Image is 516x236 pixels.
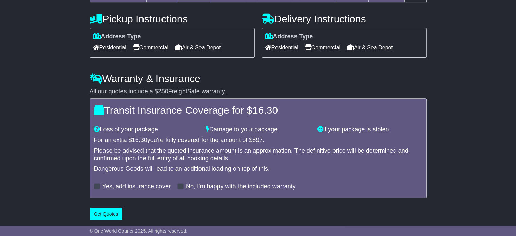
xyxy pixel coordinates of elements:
div: All our quotes include a $ FreightSafe warranty. [90,88,427,95]
h4: Transit Insurance Coverage for $ [94,105,422,116]
div: Damage to your package [202,126,314,133]
div: Please be advised that the quoted insurance amount is an approximation. The definitive price will... [94,147,422,162]
div: If your package is stolen [314,126,425,133]
span: Residential [93,42,126,53]
h4: Pickup Instructions [90,13,255,24]
span: Residential [265,42,298,53]
h4: Warranty & Insurance [90,73,427,84]
span: Air & Sea Depot [175,42,221,53]
span: © One World Courier 2025. All rights reserved. [90,228,188,234]
div: Loss of your package [91,126,202,133]
label: Address Type [265,33,313,40]
div: Dangerous Goods will lead to an additional loading on top of this. [94,165,422,173]
span: 16.30 [132,137,147,143]
span: Air & Sea Depot [347,42,393,53]
div: For an extra $ you're fully covered for the amount of $ . [94,137,422,144]
label: No, I'm happy with the included warranty [186,183,296,190]
h4: Delivery Instructions [262,13,427,24]
button: Get Quotes [90,208,123,220]
span: 897 [252,137,263,143]
span: Commercial [133,42,168,53]
span: 16.30 [252,105,278,116]
span: Commercial [305,42,340,53]
span: 250 [158,88,168,95]
label: Yes, add insurance cover [102,183,171,190]
label: Address Type [93,33,141,40]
